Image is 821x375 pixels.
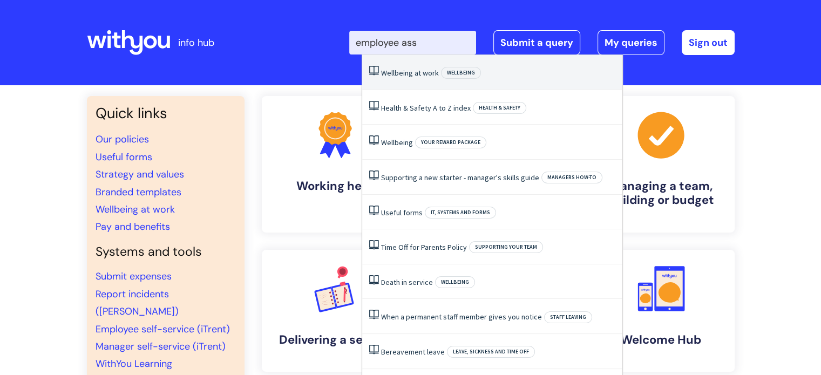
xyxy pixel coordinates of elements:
[96,270,172,283] a: Submit expenses
[96,323,230,336] a: Employee self-service (iTrent)
[262,96,409,233] a: Working here
[381,103,471,113] a: Health & Safety A to Z index
[473,102,526,114] span: Health & Safety
[381,277,433,287] a: Death in service
[381,312,542,322] a: When a permanent staff member gives you notice
[381,242,467,252] a: Time Off for Parents Policy
[96,244,236,260] h4: Systems and tools
[96,133,149,146] a: Our policies
[178,34,214,51] p: info hub
[381,208,423,217] a: Useful forms
[96,203,175,216] a: Wellbeing at work
[596,179,726,208] h4: Managing a team, building or budget
[469,241,543,253] span: Supporting your team
[96,151,152,163] a: Useful forms
[435,276,475,288] span: Wellbeing
[96,357,172,370] a: WithYou Learning
[598,30,664,55] a: My queries
[544,311,592,323] span: Staff leaving
[96,340,226,353] a: Manager self-service (iTrent)
[96,186,181,199] a: Branded templates
[96,220,170,233] a: Pay and benefits
[270,333,400,347] h4: Delivering a service
[493,30,580,55] a: Submit a query
[588,96,735,233] a: Managing a team, building or budget
[381,173,539,182] a: Supporting a new starter - manager's skills guide
[96,168,184,181] a: Strategy and values
[381,347,445,357] a: Bereavement leave
[96,105,236,122] h3: Quick links
[262,250,409,372] a: Delivering a service
[596,333,726,347] h4: Welcome Hub
[381,68,439,78] a: Wellbeing at work
[349,30,735,55] div: | -
[588,250,735,372] a: Welcome Hub
[447,346,535,358] span: Leave, sickness and time off
[425,207,496,219] span: IT, systems and forms
[415,137,486,148] span: Your reward package
[682,30,735,55] a: Sign out
[441,67,481,79] span: Wellbeing
[541,172,602,183] span: Managers how-to
[270,179,400,193] h4: Working here
[349,31,476,54] input: Search
[96,288,179,318] a: Report incidents ([PERSON_NAME])
[381,138,413,147] a: Wellbeing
